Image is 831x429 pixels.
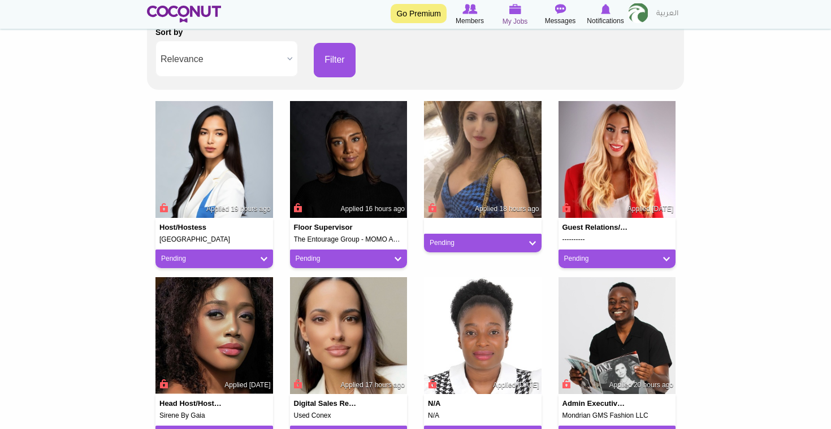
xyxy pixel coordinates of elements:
img: My Jobs [509,4,521,14]
h4: Head Host/Hostess [159,400,225,408]
img: Browse Members [462,4,477,14]
span: Connect to Unlock the Profile [292,202,302,213]
span: Notifications [587,15,624,27]
img: Kristine Bogstrand's picture [290,101,408,218]
span: Connect to Unlock the Profile [158,378,168,389]
img: Sara Muzi's picture [559,101,676,218]
h4: N/A [428,400,494,408]
h5: N/A [428,412,538,419]
a: Pending [161,254,267,264]
img: Notifications [601,4,611,14]
span: Connect to Unlock the Profile [292,378,302,389]
a: Pending [430,238,536,248]
span: Connect to Unlock the Profile [426,202,436,213]
a: Go Premium [391,4,447,23]
img: Home [147,6,221,23]
img: Faith Buria's picture [424,277,542,395]
img: Shayma Ss's picture [424,101,542,218]
img: Boshra Malainine's picture [155,101,273,218]
h4: Floor Supervisor [294,224,360,231]
label: Sort by [155,27,183,38]
h4: Digital Sales Representative [294,400,360,408]
img: Ines Rems's picture [290,277,408,395]
h5: [GEOGRAPHIC_DATA] [159,236,269,243]
span: Messages [545,15,576,27]
a: Pending [564,254,670,264]
a: Pending [296,254,402,264]
span: Connect to Unlock the Profile [561,202,571,213]
a: Browse Members Members [447,3,492,27]
img: Donald- Mukui's picture [559,277,676,395]
h5: The Entourage Group - MOMO Amsterdam [294,236,404,243]
img: Regina Nushe George's picture [155,277,273,395]
h4: Guest Relations/Reservation/ Social Media management [562,224,628,231]
span: Relevance [161,41,283,77]
a: العربية [651,3,684,25]
a: Messages Messages [538,3,583,27]
h5: Mondrian GMS Fashion LLC [562,412,672,419]
span: Members [456,15,484,27]
span: Connect to Unlock the Profile [561,378,571,389]
span: Connect to Unlock the Profile [158,202,168,213]
h5: Sirene By Gaia [159,412,269,419]
h4: Admin Executive / Creative Director [562,400,628,408]
a: My Jobs My Jobs [492,3,538,27]
span: Connect to Unlock the Profile [426,378,436,389]
h5: ---------- [562,236,672,243]
h4: Host/Hostess [159,224,225,231]
a: Notifications Notifications [583,3,628,27]
h5: Used Conex [294,412,404,419]
button: Filter [314,43,356,77]
span: My Jobs [503,16,528,27]
img: Messages [555,4,566,14]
